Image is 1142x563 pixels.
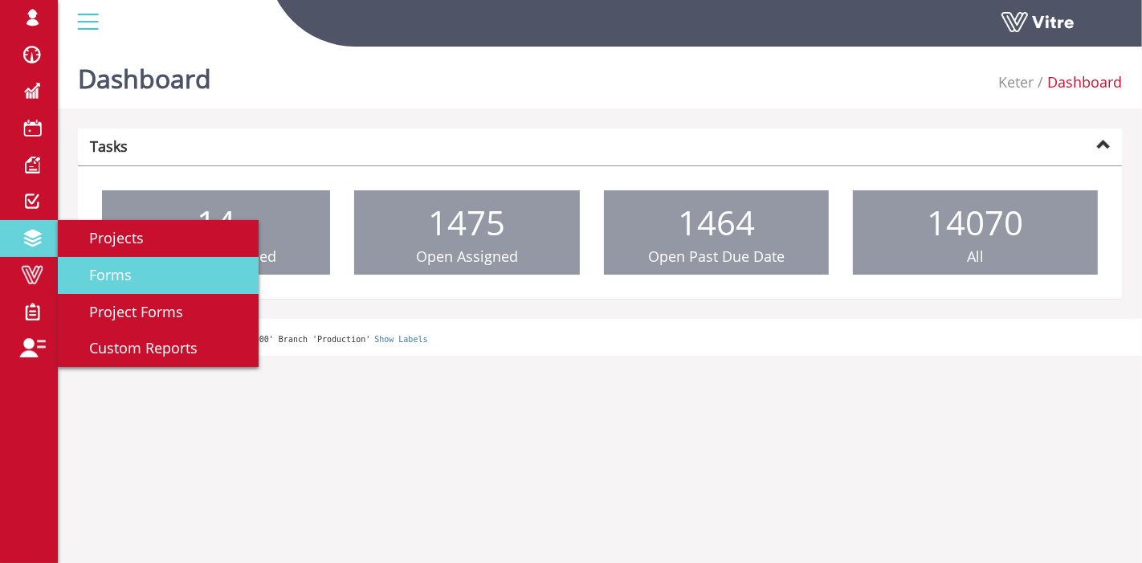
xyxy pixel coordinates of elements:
li: Dashboard [1034,72,1122,93]
a: Project Forms [58,294,259,331]
a: Keter [998,72,1034,92]
span: 14070 [928,199,1024,245]
span: Open Assigned [416,247,518,266]
a: Custom Reports [58,330,259,367]
span: Project Forms [70,302,183,321]
a: Projects [58,220,259,257]
span: 1464 [678,199,755,245]
a: Show Labels [374,335,427,344]
a: 14070 All [853,190,1098,275]
span: Open Past Due Date [648,247,785,266]
a: 14 Open Unassigned [102,190,330,275]
span: 1475 [428,199,505,245]
span: 14 [197,199,235,245]
a: Forms [58,257,259,294]
span: All [967,247,984,266]
span: Projects [70,228,144,247]
span: Custom Reports [70,338,198,357]
h1: Dashboard [78,40,211,108]
a: 1464 Open Past Due Date [604,190,830,275]
span: Forms [70,265,132,284]
strong: Tasks [90,137,128,156]
a: 1475 Open Assigned [354,190,580,275]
